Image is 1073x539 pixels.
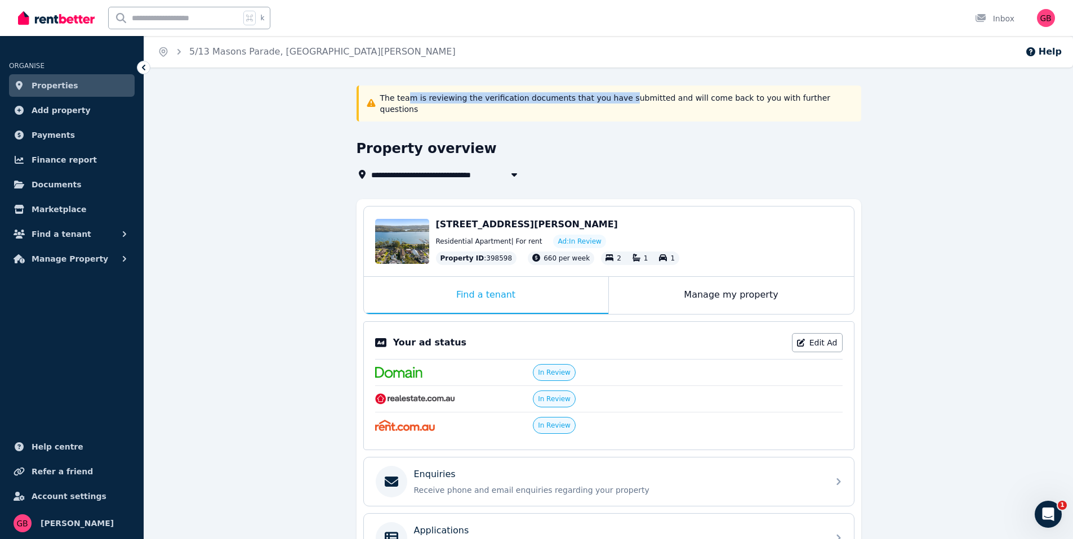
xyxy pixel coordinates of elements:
span: Manage Property [32,252,108,266]
img: Domain.com.au [375,367,422,378]
img: RealEstate.com.au [375,393,456,405]
span: 2 [617,254,621,262]
span: 660 per week [544,254,590,262]
a: Documents [9,173,135,196]
button: Find a tenant [9,223,135,245]
p: The team is reviewing the verification documents that you have submitted and will come back to yo... [380,92,854,115]
button: Manage Property [9,248,135,270]
div: Manage my property [609,277,854,314]
span: In Review [538,421,571,430]
span: Payments [32,128,75,142]
span: ORGANISE [9,62,44,70]
a: 5/13 Masons Parade, [GEOGRAPHIC_DATA][PERSON_NAME] [189,46,456,57]
span: In Review [538,394,571,403]
span: Add property [32,104,91,117]
span: Account settings [32,489,106,503]
a: Properties [9,74,135,97]
h1: Property overview [357,140,497,158]
p: Your ad status [393,336,466,349]
img: Georga Brown [1037,9,1055,27]
span: Residential Apartment | For rent [436,237,542,246]
img: RentBetter [18,10,95,26]
a: Account settings [9,485,135,507]
span: 1 [644,254,648,262]
span: Properties [32,79,78,92]
span: Find a tenant [32,227,91,241]
a: EnquiriesReceive phone and email enquiries regarding your property [364,457,854,506]
div: Inbox [975,13,1014,24]
span: [PERSON_NAME] [41,516,114,530]
span: Help centre [32,440,83,453]
span: Marketplace [32,203,86,216]
iframe: Intercom live chat [1035,501,1062,528]
a: Help centre [9,435,135,458]
a: Payments [9,124,135,146]
button: Help [1025,45,1062,59]
span: Documents [32,178,82,191]
p: Applications [414,524,469,537]
div: : 398598 [436,251,517,265]
a: Marketplace [9,198,135,221]
span: Refer a friend [32,465,93,478]
img: Georga Brown [14,514,32,532]
a: Finance report [9,149,135,171]
p: Enquiries [414,468,456,481]
span: Ad: In Review [558,237,601,246]
div: Find a tenant [364,277,608,314]
span: In Review [538,368,571,377]
a: Edit Ad [792,333,843,352]
img: Rent.com.au [375,420,435,431]
nav: Breadcrumb [144,36,469,68]
span: 1 [670,254,675,262]
span: k [260,14,264,23]
p: Receive phone and email enquiries regarding your property [414,484,822,496]
span: Finance report [32,153,97,167]
a: Refer a friend [9,460,135,483]
span: 1 [1058,501,1067,510]
span: [STREET_ADDRESS][PERSON_NAME] [436,219,618,230]
a: Add property [9,99,135,122]
span: Property ID [440,254,484,263]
